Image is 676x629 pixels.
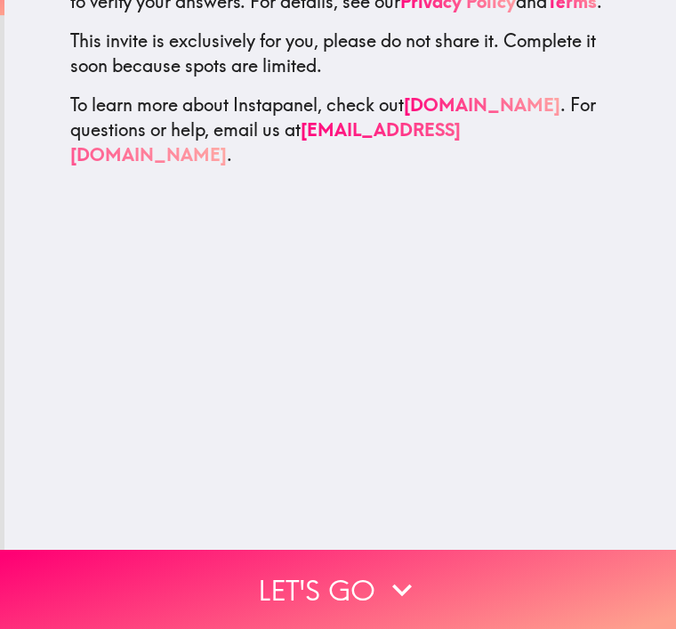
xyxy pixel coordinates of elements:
a: [EMAIL_ADDRESS][DOMAIN_NAME] [70,118,461,165]
p: This invite is exclusively for you, please do not share it. Complete it soon because spots are li... [70,28,611,78]
p: To learn more about Instapanel, check out . For questions or help, email us at . [70,93,611,167]
a: [DOMAIN_NAME] [404,93,560,116]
